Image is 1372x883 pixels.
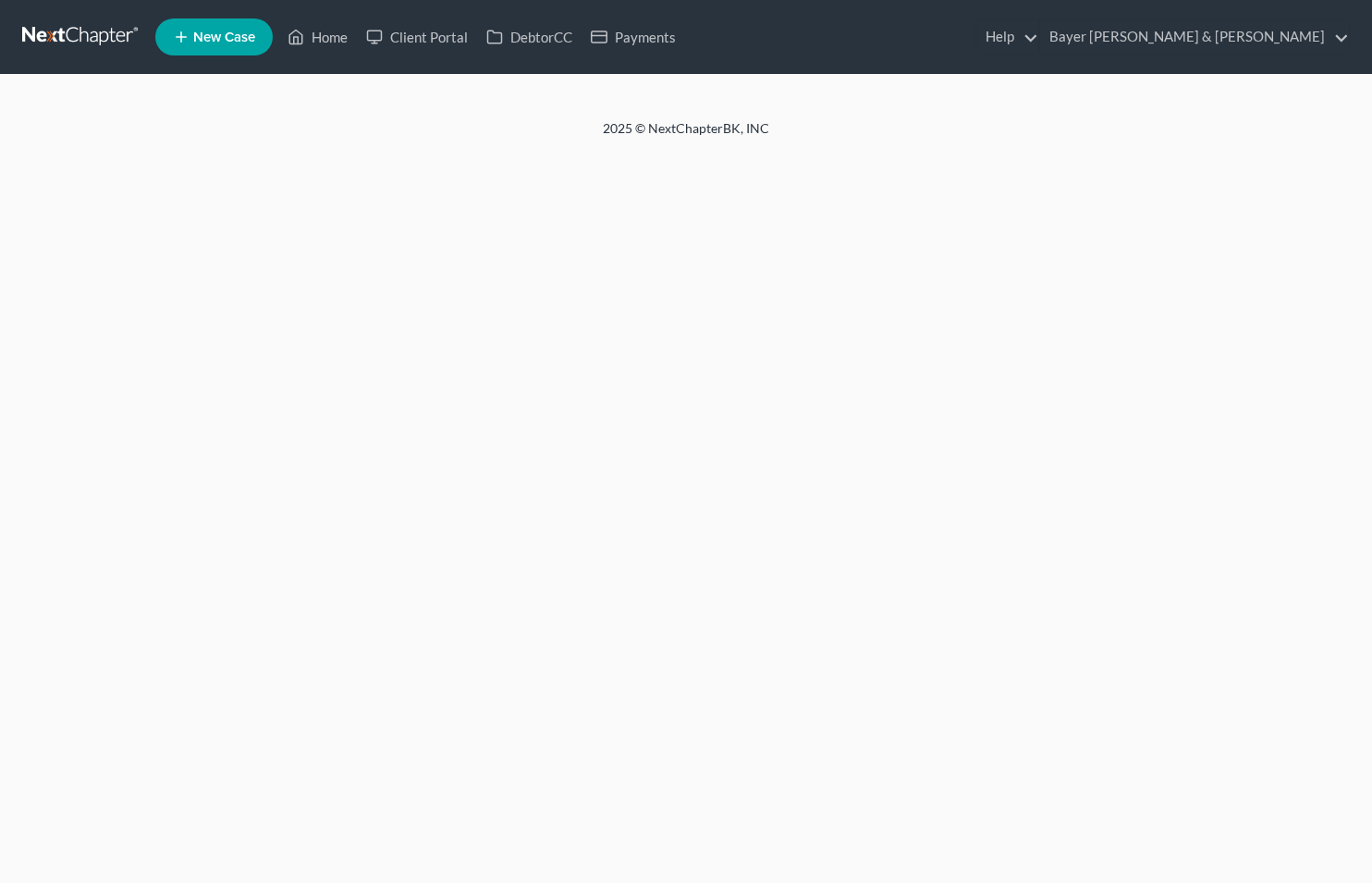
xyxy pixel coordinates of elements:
a: Client Portal [357,20,477,54]
a: Bayer [PERSON_NAME] & [PERSON_NAME] [1040,20,1349,54]
div: 2025 © NextChapterBK, INC [159,119,1213,153]
a: Help [976,20,1038,54]
a: Payments [582,20,685,54]
a: Home [278,20,357,54]
new-legal-case-button: New Case [155,18,273,55]
a: DebtorCC [477,20,582,54]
